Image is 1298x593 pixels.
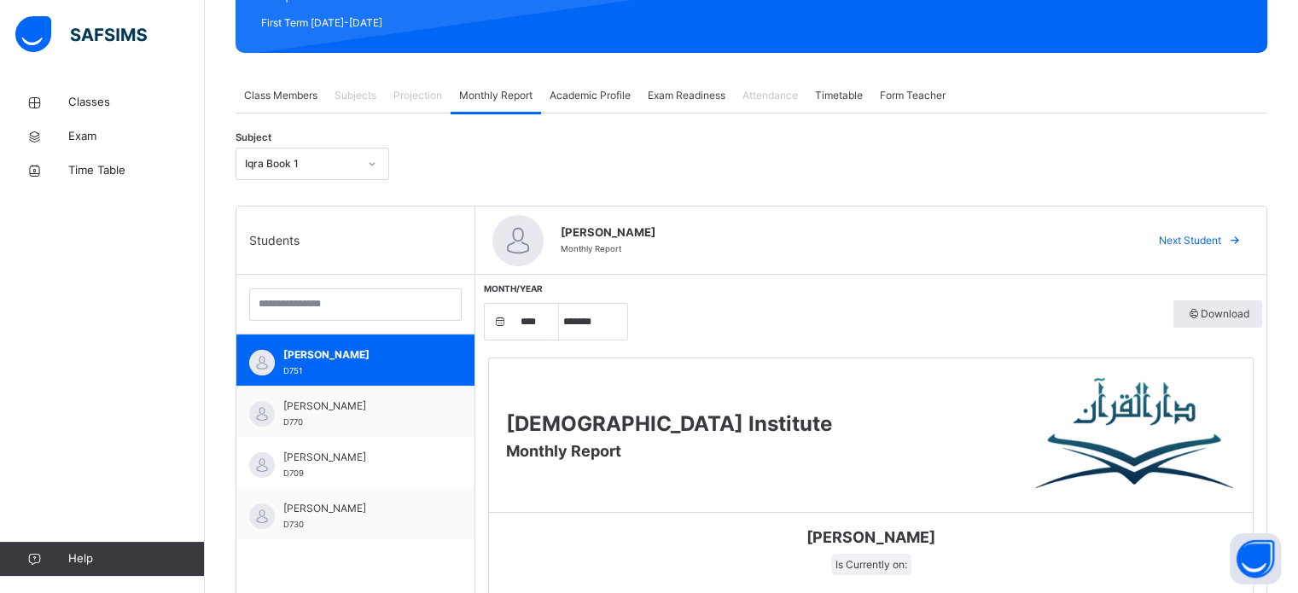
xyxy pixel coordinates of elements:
span: Monthly Report [561,244,621,253]
span: Help [68,550,204,567]
img: safsims [15,16,147,52]
span: Is Currently on: [831,554,911,575]
span: Subject [236,131,271,145]
img: Darul Quran Institute [1035,375,1236,495]
span: Subjects [335,88,376,103]
img: default.svg [249,503,275,529]
span: D770 [283,417,303,427]
span: [PERSON_NAME] [283,347,436,363]
span: [PERSON_NAME] [283,501,436,516]
span: D751 [283,366,302,375]
div: Iqra Book 1 [245,156,358,172]
span: Attendance [742,88,798,103]
img: default.svg [249,452,275,478]
span: Class Members [244,88,317,103]
span: Monthly Report [506,442,621,460]
span: [PERSON_NAME] [561,224,1128,241]
span: Form Teacher [880,88,946,103]
img: default.svg [249,350,275,375]
span: [DEMOGRAPHIC_DATA] Institute [506,411,832,436]
span: [PERSON_NAME] [283,398,436,414]
span: Exam Readiness [648,88,725,103]
span: Time Table [68,162,205,179]
span: Projection [393,88,442,103]
span: Monthly Report [459,88,533,103]
img: default.svg [492,215,544,266]
span: Month/Year [484,283,543,294]
span: [PERSON_NAME] [502,526,1240,549]
span: Download [1186,306,1249,322]
span: [PERSON_NAME] [283,450,436,465]
span: Classes [68,94,205,111]
button: Open asap [1230,533,1281,584]
span: D730 [283,520,304,529]
img: default.svg [249,401,275,427]
span: Timetable [815,88,863,103]
span: D709 [283,468,304,478]
span: Academic Profile [550,88,631,103]
span: Exam [68,128,205,145]
span: Students [249,231,300,249]
span: Next Student [1159,233,1221,248]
